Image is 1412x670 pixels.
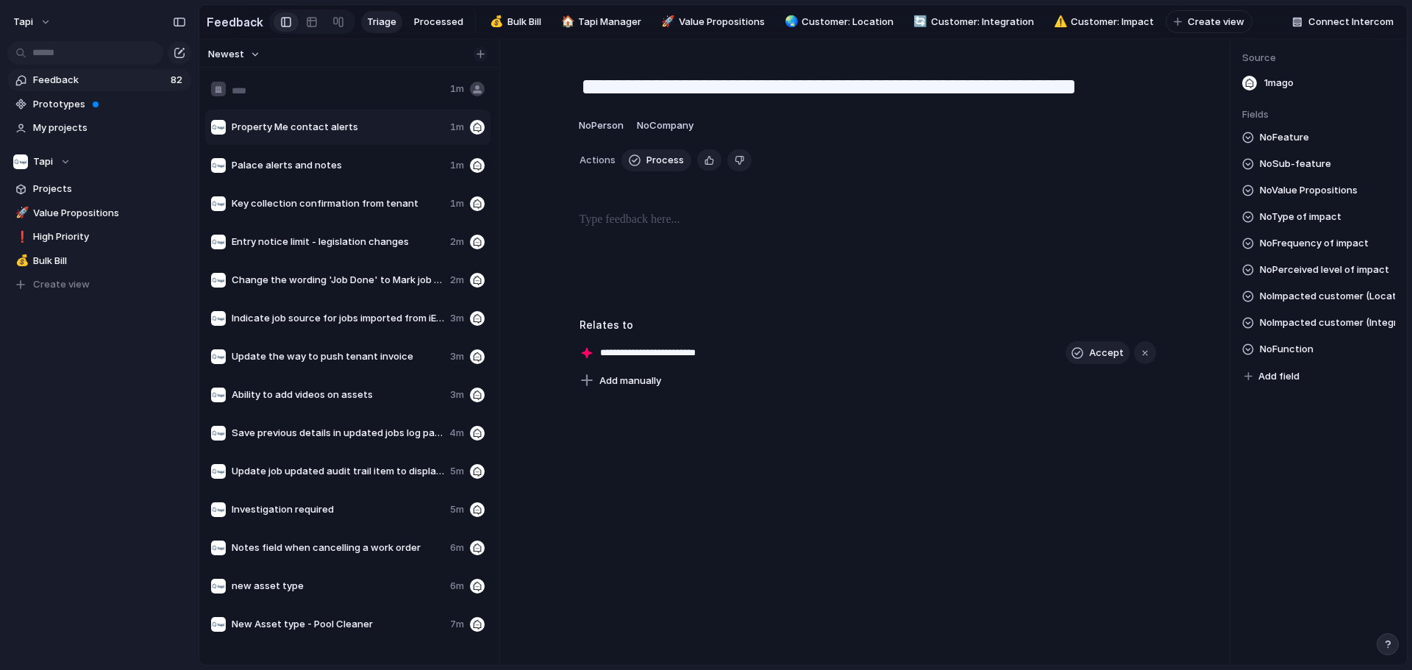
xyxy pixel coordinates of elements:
[579,119,624,131] span: No Person
[13,254,28,268] button: 💰
[1260,261,1389,279] span: No Perceived level of impact
[33,121,186,135] span: My projects
[7,202,191,224] a: 🚀Value Propositions
[1308,15,1394,29] span: Connect Intercom
[450,158,464,173] span: 1m
[1052,15,1066,29] button: ⚠️
[13,15,33,29] span: tapi
[1046,11,1160,33] a: ⚠️Customer: Impact
[367,15,396,29] span: Triage
[450,349,464,364] span: 3m
[208,47,244,62] span: Newest
[232,196,444,211] span: Key collection confirmation from tenant
[232,158,444,173] span: Palace alerts and notes
[7,250,191,272] a: 💰Bulk Bill
[450,502,464,517] span: 5m
[490,13,500,30] div: 💰
[1260,314,1395,332] span: No Impacted customer (Integration)
[646,153,684,168] span: Process
[361,11,402,33] a: Triage
[633,114,697,138] button: NoCompany
[777,11,900,33] a: 🌏Customer: Location
[7,10,59,34] button: tapi
[580,317,1156,332] h3: Relates to
[408,11,469,33] a: Processed
[33,154,53,169] span: Tapi
[232,235,444,249] span: Entry notice limit - legislation changes
[661,13,671,30] div: 🚀
[1188,15,1244,29] span: Create view
[1260,235,1369,252] span: No Frequency of impact
[679,15,765,29] span: Value Propositions
[621,149,691,171] button: Process
[580,153,616,168] span: Actions
[574,371,667,391] button: Add manually
[232,579,444,594] span: new asset type
[1260,129,1309,146] span: No Feature
[7,178,191,200] a: Projects
[1264,76,1294,90] span: 1m ago
[561,13,571,30] div: 🏠
[232,311,444,326] span: Indicate job source for jobs imported from iEx to PME to [GEOGRAPHIC_DATA]
[7,151,191,173] button: Tapi
[802,15,894,29] span: Customer: Location
[653,11,771,33] a: 🚀Value Propositions
[507,15,541,29] span: Bulk Bill
[785,13,795,30] div: 🌏
[1258,369,1299,384] span: Add field
[1260,155,1331,173] span: No Sub-feature
[1260,288,1395,305] span: No Impacted customer (Location)
[931,15,1034,29] span: Customer: Integration
[599,374,661,388] span: Add manually
[7,69,191,91] a: Feedback82
[7,226,191,248] a: ❗High Priority
[33,277,90,292] span: Create view
[33,73,166,88] span: Feedback
[7,274,191,296] button: Create view
[553,11,648,33] a: 🏠Tapi Manager
[482,11,547,33] a: 💰Bulk Bill
[1089,346,1124,360] span: Accept
[1066,341,1130,365] button: Accept
[33,97,186,112] span: Prototypes
[450,311,464,326] span: 3m
[232,426,443,441] span: Save previous details in updated jobs log parameters
[450,617,464,632] span: 7m
[15,229,26,246] div: ❗
[905,11,1040,33] a: 🔄Customer: Integration
[1242,51,1395,65] span: Source
[15,252,26,269] div: 💰
[1260,182,1358,199] span: No Value Propositions
[414,15,463,29] span: Processed
[232,388,444,402] span: Ability to add videos on assets
[450,235,464,249] span: 2m
[637,119,693,131] span: No Company
[450,541,464,555] span: 6m
[7,93,191,115] a: Prototypes
[1260,208,1341,226] span: No Type of impact
[232,464,444,479] span: Update job updated audit trail item to display previous job details
[33,254,186,268] span: Bulk Bill
[15,204,26,221] div: 🚀
[232,541,444,555] span: Notes field when cancelling a work order
[450,579,464,594] span: 6m
[1071,15,1154,29] span: Customer: Impact
[1054,13,1064,30] div: ⚠️
[1286,11,1399,33] button: Connect Intercom
[1166,10,1252,34] button: Create view
[33,206,186,221] span: Value Propositions
[488,15,502,29] button: 💰
[727,149,752,171] button: Delete
[206,45,263,64] button: Newest
[1242,367,1302,386] button: Add field
[575,114,627,138] button: NoPerson
[578,15,641,29] span: Tapi Manager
